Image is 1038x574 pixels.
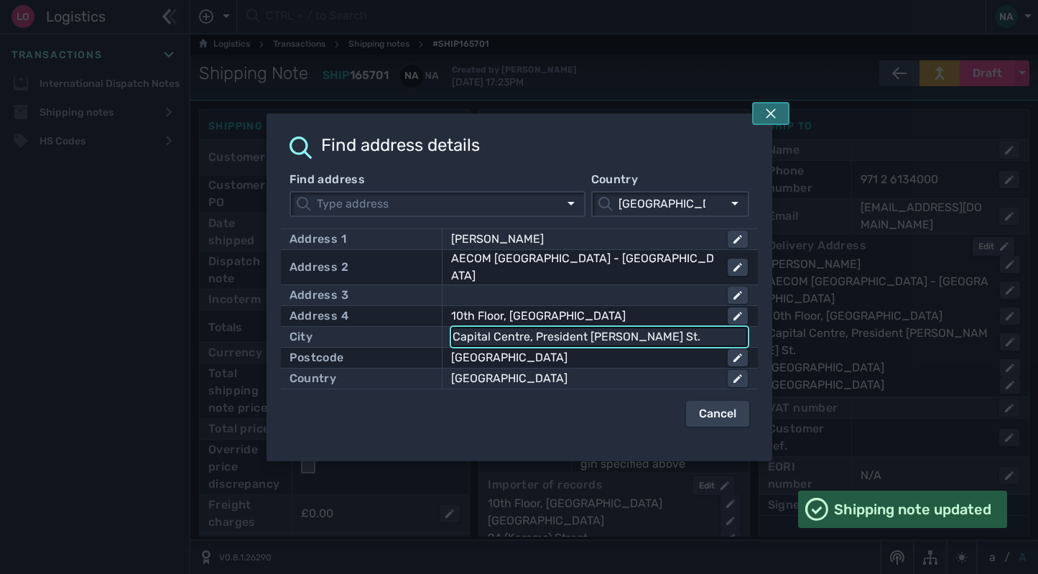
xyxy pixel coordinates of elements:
[752,102,789,125] button: Tap escape key to close
[613,193,722,216] input: Country
[311,193,558,216] input: Find address
[451,250,717,284] div: AECOM [GEOGRAPHIC_DATA] - [GEOGRAPHIC_DATA]
[699,405,736,422] div: Cancel
[289,287,349,304] div: Address 3
[834,499,991,520] span: Shipping note updated
[289,307,349,325] div: Address 4
[451,349,717,366] div: [GEOGRAPHIC_DATA]
[451,307,717,325] div: 10th Floor, [GEOGRAPHIC_DATA]
[686,401,749,427] button: Cancel
[289,328,313,346] div: City
[289,259,349,276] div: Address 2
[321,136,480,154] h2: Find address details
[289,231,347,248] div: Address 1
[289,370,337,387] div: Country
[591,171,749,188] label: Country
[289,349,344,366] div: Postcode
[289,171,585,188] label: Find address
[451,370,717,387] div: [GEOGRAPHIC_DATA]
[451,231,717,248] div: [PERSON_NAME]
